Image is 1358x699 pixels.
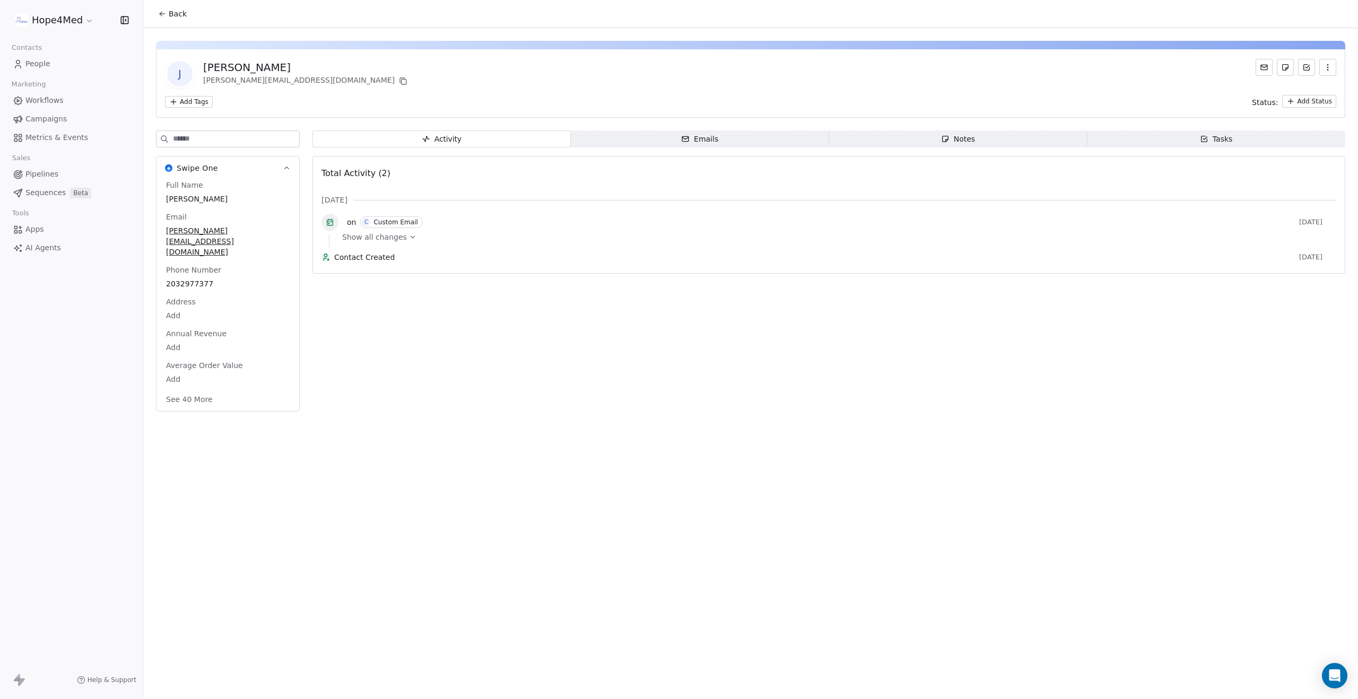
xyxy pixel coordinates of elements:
[25,58,50,69] span: People
[25,95,64,106] span: Workflows
[1200,134,1233,145] div: Tasks
[1282,95,1336,108] button: Add Status
[941,134,975,145] div: Notes
[164,212,189,222] span: Email
[25,132,88,143] span: Metrics & Events
[166,194,290,204] span: [PERSON_NAME]
[25,242,61,254] span: AI Agents
[334,252,1295,263] span: Contact Created
[167,61,193,86] span: J
[164,265,223,275] span: Phone Number
[166,278,290,289] span: 2032977377
[7,76,50,92] span: Marketing
[32,13,83,27] span: Hope4Med
[152,4,193,23] button: Back
[8,92,134,109] a: Workflows
[25,113,67,125] span: Campaigns
[8,55,134,73] a: People
[88,676,136,684] span: Help & Support
[13,11,96,29] button: Hope4Med
[203,60,410,75] div: [PERSON_NAME]
[164,180,205,190] span: Full Name
[364,218,368,226] div: C
[25,169,58,180] span: Pipelines
[7,150,35,166] span: Sales
[342,232,407,242] span: Show all changes
[7,40,47,56] span: Contacts
[15,14,28,27] img: Hope4Med%20Logo%20-%20Colored.png
[70,188,91,198] span: Beta
[7,205,33,221] span: Tools
[166,374,290,385] span: Add
[164,328,229,339] span: Annual Revenue
[8,129,134,146] a: Metrics & Events
[1252,97,1278,108] span: Status:
[8,221,134,238] a: Apps
[77,676,136,684] a: Help & Support
[177,163,218,173] span: Swipe One
[166,342,290,353] span: Add
[25,187,66,198] span: Sequences
[1299,218,1336,226] span: [DATE]
[347,217,356,228] span: on
[8,110,134,128] a: Campaigns
[321,195,347,205] span: [DATE]
[8,239,134,257] a: AI Agents
[8,184,134,202] a: SequencesBeta
[1299,253,1336,261] span: [DATE]
[169,8,187,19] span: Back
[166,310,290,321] span: Add
[165,164,172,172] img: Swipe One
[373,219,417,226] div: Custom Email
[164,360,245,371] span: Average Order Value
[165,96,213,108] button: Add Tags
[8,165,134,183] a: Pipelines
[156,180,299,411] div: Swipe OneSwipe One
[342,232,1329,242] a: Show all changes
[160,390,219,409] button: See 40 More
[203,75,410,88] div: [PERSON_NAME][EMAIL_ADDRESS][DOMAIN_NAME]
[321,168,390,178] span: Total Activity (2)
[166,225,290,257] span: [PERSON_NAME][EMAIL_ADDRESS][DOMAIN_NAME]
[1322,663,1347,688] div: Open Intercom Messenger
[681,134,718,145] div: Emails
[156,156,299,180] button: Swipe OneSwipe One
[164,296,198,307] span: Address
[25,224,44,235] span: Apps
